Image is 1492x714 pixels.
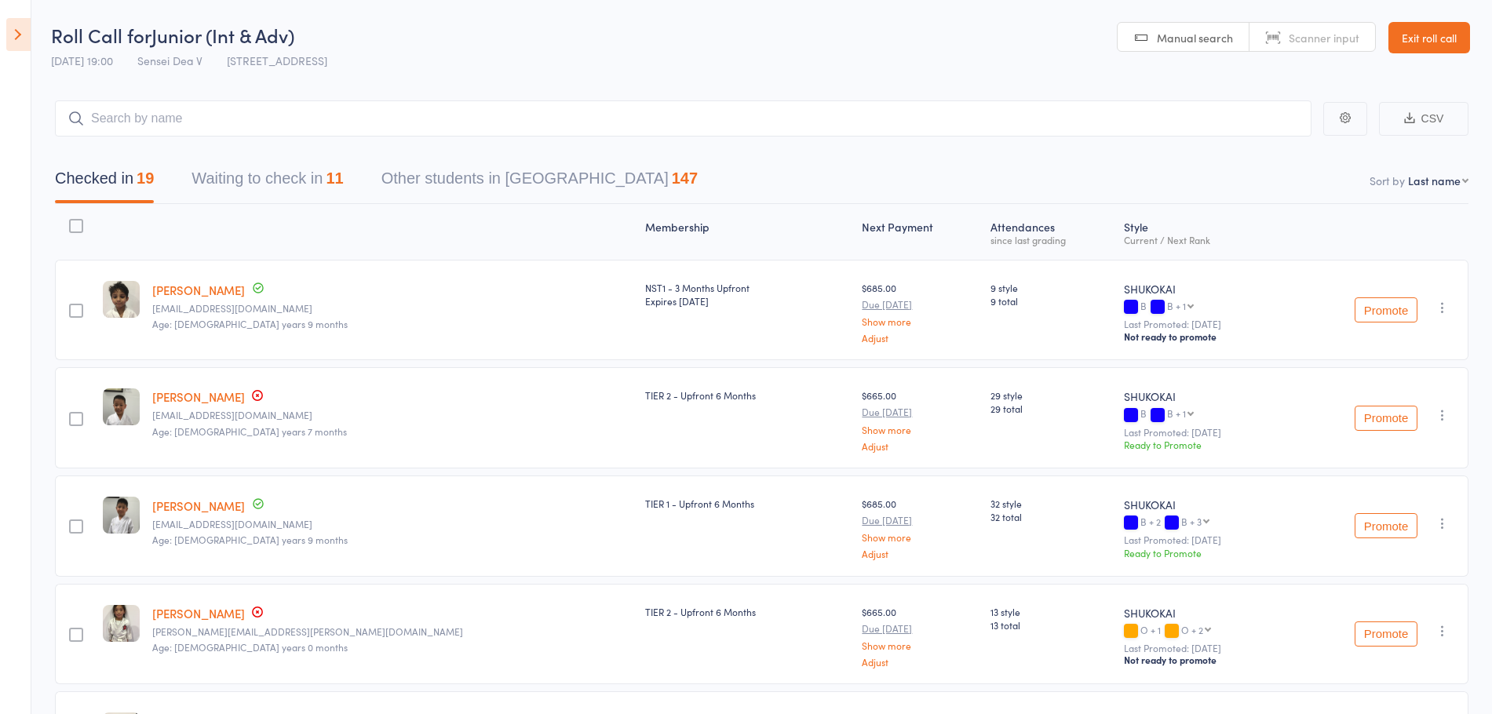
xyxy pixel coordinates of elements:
[152,626,633,637] small: trieu.ngan@gmail.com
[152,605,245,621] a: [PERSON_NAME]
[1124,301,1279,314] div: B
[990,388,1112,402] span: 29 style
[55,100,1311,137] input: Search by name
[51,22,151,48] span: Roll Call for
[192,162,343,203] button: Waiting to check in11
[1124,497,1279,512] div: SHUKOKAI
[103,388,140,425] img: image1606369480.png
[645,605,849,618] div: TIER 2 - Upfront 6 Months
[990,281,1112,294] span: 9 style
[1355,297,1417,322] button: Promote
[1124,438,1279,451] div: Ready to Promote
[1370,173,1405,188] label: Sort by
[862,605,977,667] div: $665.00
[645,497,849,510] div: TIER 1 - Upfront 6 Months
[862,497,977,559] div: $685.00
[326,169,343,187] div: 11
[227,53,327,68] span: [STREET_ADDRESS]
[137,169,154,187] div: 19
[990,235,1112,245] div: since last grading
[1124,319,1279,330] small: Last Promoted: [DATE]
[862,388,977,450] div: $665.00
[1181,625,1203,635] div: O + 2
[862,532,977,542] a: Show more
[862,333,977,343] a: Adjust
[862,316,977,326] a: Show more
[1388,22,1470,53] a: Exit roll call
[862,640,977,650] a: Show more
[1167,301,1186,311] div: B + 1
[1355,406,1417,431] button: Promote
[1124,534,1279,545] small: Last Promoted: [DATE]
[990,510,1112,523] span: 32 total
[1124,643,1279,654] small: Last Promoted: [DATE]
[1124,516,1279,530] div: B + 2
[862,515,977,526] small: Due [DATE]
[137,53,202,68] span: Sensei Dea V
[862,548,977,559] a: Adjust
[990,497,1112,510] span: 32 style
[103,281,140,318] img: image1660723583.png
[645,388,849,402] div: TIER 2 - Upfront 6 Months
[862,406,977,417] small: Due [DATE]
[1124,235,1279,245] div: Current / Next Rank
[1355,513,1417,538] button: Promote
[855,211,983,253] div: Next Payment
[152,317,348,330] span: Age: [DEMOGRAPHIC_DATA] years 9 months
[152,410,633,421] small: lisa_lee818@hotmail.com
[152,282,245,298] a: [PERSON_NAME]
[1124,281,1279,297] div: SHUKOKAI
[645,294,849,308] div: Expires [DATE]
[990,618,1112,632] span: 13 total
[1124,605,1279,621] div: SHUKOKAI
[55,162,154,203] button: Checked in19
[1124,654,1279,666] div: Not ready to promote
[152,388,245,405] a: [PERSON_NAME]
[152,640,348,654] span: Age: [DEMOGRAPHIC_DATA] years 0 months
[1167,408,1186,418] div: B + 1
[152,303,633,314] small: ginimthomas@gmail.com
[990,294,1112,308] span: 9 total
[381,162,698,203] button: Other students in [GEOGRAPHIC_DATA]147
[152,533,348,546] span: Age: [DEMOGRAPHIC_DATA] years 9 months
[1355,621,1417,647] button: Promote
[990,605,1112,618] span: 13 style
[639,211,855,253] div: Membership
[51,53,113,68] span: [DATE] 19:00
[984,211,1118,253] div: Atten­dances
[1118,211,1285,253] div: Style
[1408,173,1461,188] div: Last name
[862,623,977,634] small: Due [DATE]
[1157,30,1233,46] span: Manual search
[862,657,977,667] a: Adjust
[1181,516,1202,526] div: B + 3
[862,299,977,310] small: Due [DATE]
[103,605,140,642] img: image1691047817.png
[1124,408,1279,421] div: B
[151,22,294,48] span: Junior (Int & Adv)
[1124,330,1279,343] div: Not ready to promote
[672,169,698,187] div: 147
[152,424,347,438] span: Age: [DEMOGRAPHIC_DATA] years 7 months
[862,281,977,343] div: $685.00
[152,519,633,530] small: lisa_lee818@hotmail.com
[152,497,245,514] a: [PERSON_NAME]
[645,281,849,308] div: NST1 - 3 Months Upfront
[862,441,977,451] a: Adjust
[1289,30,1359,46] span: Scanner input
[1124,388,1279,404] div: SHUKOKAI
[103,497,140,534] img: image1606369494.png
[862,424,977,435] a: Show more
[990,402,1112,415] span: 29 total
[1379,102,1468,136] button: CSV
[1124,546,1279,559] div: Ready to Promote
[1124,625,1279,638] div: O + 1
[1124,427,1279,438] small: Last Promoted: [DATE]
